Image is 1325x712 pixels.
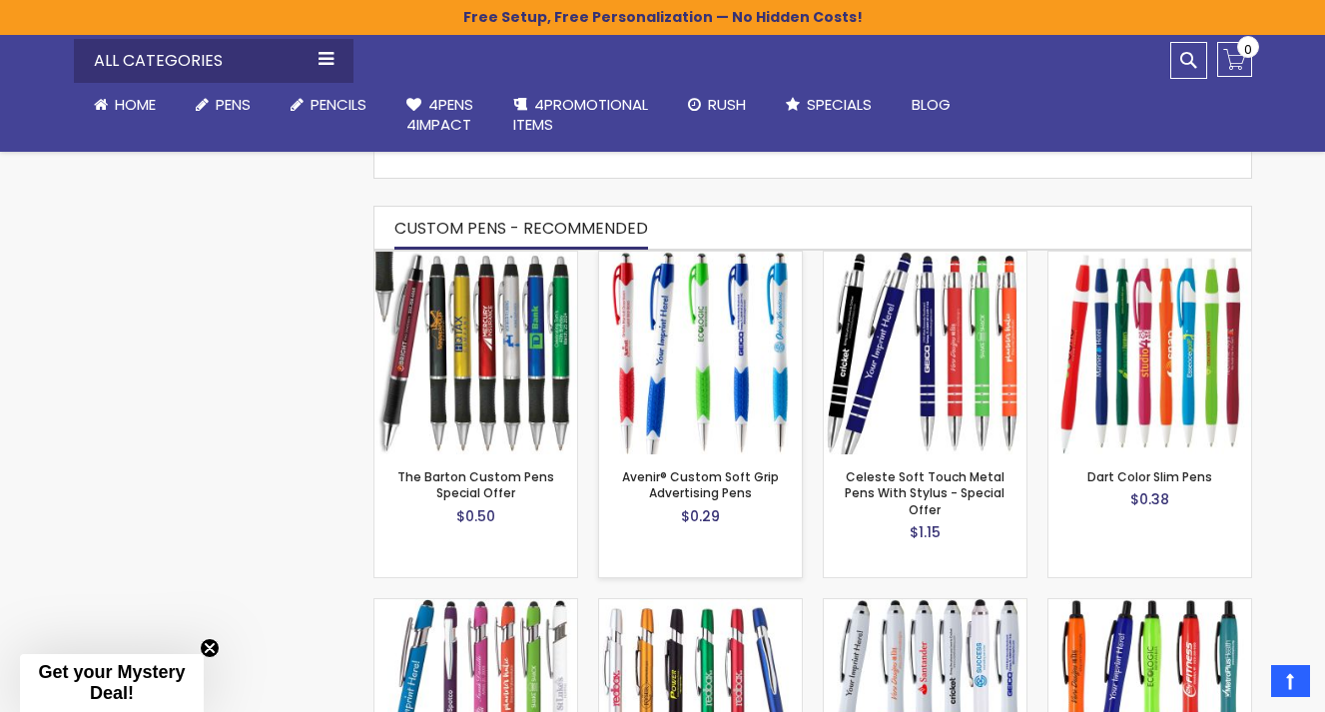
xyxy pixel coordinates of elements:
a: Home [74,83,176,127]
span: Get your Mystery Deal! [38,662,185,703]
a: 4Pens4impact [386,83,493,148]
span: Pens [216,94,251,115]
span: Rush [708,94,746,115]
a: Epic Soft Touch® Custom Pens + Stylus - Special Offer [374,598,577,615]
a: The Barton Custom Pens Special Offer [397,468,554,501]
a: Celeste Soft Touch Metal Pens With Stylus - Special Offer [845,468,1004,517]
button: Close teaser [200,638,220,658]
div: Get your Mystery Deal!Close teaser [20,654,204,712]
span: Home [115,94,156,115]
span: Specials [807,94,872,115]
a: Top [1271,665,1310,697]
a: Specials [766,83,892,127]
img: Avenir® Custom Soft Grip Advertising Pens [599,252,802,454]
img: The Barton Custom Pens Special Offer [374,252,577,454]
a: Dart Color slim Pens [1048,251,1251,268]
a: Kimberly Logo Stylus Pens - Special Offer [824,598,1026,615]
a: Rush [668,83,766,127]
span: $1.15 [910,522,941,542]
span: 4PROMOTIONAL ITEMS [513,94,648,135]
span: $0.38 [1130,489,1169,509]
span: $0.29 [681,506,720,526]
a: Pens [176,83,271,127]
span: $0.50 [456,506,495,526]
a: Dart Color Slim Pens [1087,468,1212,485]
div: All Categories [74,39,353,83]
a: Pencils [271,83,386,127]
img: Dart Color slim Pens [1048,252,1251,454]
span: CUSTOM PENS - RECOMMENDED [394,217,648,240]
a: 0 [1217,42,1252,77]
a: Avenir® Custom Soft Grip Advertising Pens [622,468,779,501]
a: The Barton Custom Pens Special Offer [374,251,577,268]
a: Avenir® Custom Soft Grip Advertising Pens [599,251,802,268]
span: 0 [1244,40,1252,59]
a: 4PROMOTIONALITEMS [493,83,668,148]
span: Pencils [311,94,366,115]
a: Neon-Bright Promo Pens - Special Offer [1048,598,1251,615]
span: Blog [912,94,951,115]
a: Celeste Soft Touch Metal Pens With Stylus - Special Offer [824,251,1026,268]
a: Escalade Metal-Grip Advertising Pens [599,598,802,615]
img: Celeste Soft Touch Metal Pens With Stylus - Special Offer [824,252,1026,454]
span: 4Pens 4impact [406,94,473,135]
a: Blog [892,83,971,127]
